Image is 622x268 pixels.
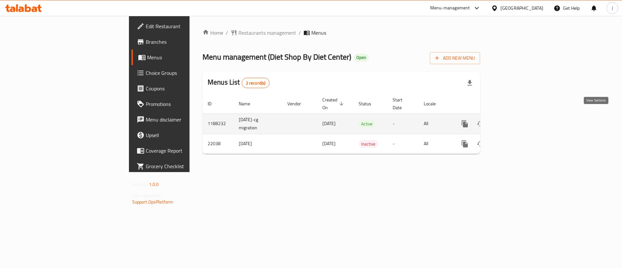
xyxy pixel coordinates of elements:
span: Vendor [287,100,309,108]
div: Menu-management [430,4,470,12]
span: [DATE] [322,139,336,148]
td: All [419,134,452,154]
h2: Menus List [208,77,270,88]
span: Version: [132,180,148,189]
span: Coupons [146,85,228,92]
span: Menus [147,53,228,61]
span: Promotions [146,100,228,108]
span: Restaurants management [238,29,296,37]
table: enhanced table [202,94,524,154]
nav: breadcrumb [202,29,480,37]
span: Inactive [359,140,378,148]
td: - [387,113,419,134]
a: Coupons [132,81,233,96]
span: Get support on: [132,191,162,200]
td: - [387,134,419,154]
button: Add New Menu [430,52,480,64]
span: Start Date [393,96,411,111]
td: All [419,113,452,134]
span: J [612,5,613,12]
span: Created On [322,96,346,111]
span: Menu management ( Diet Shop By Diet Center ) [202,50,351,64]
div: Open [354,54,369,62]
span: Grocery Checklist [146,162,228,170]
button: Change Status [473,136,488,152]
span: Add New Menu [435,54,475,62]
a: Edit Restaurant [132,18,233,34]
span: Locale [424,100,444,108]
span: 1.0.0 [149,180,159,189]
a: Support.OpsPlatform [132,198,173,206]
a: Upsell [132,127,233,143]
div: Export file [462,75,478,91]
li: / [299,29,301,37]
button: Change Status [473,116,488,132]
td: [DATE] [234,134,282,154]
div: [GEOGRAPHIC_DATA] [501,5,543,12]
a: Choice Groups [132,65,233,81]
span: 2 record(s) [242,80,270,86]
th: Actions [452,94,524,114]
a: Restaurants management [231,29,296,37]
a: Branches [132,34,233,50]
a: Promotions [132,96,233,112]
button: more [457,136,473,152]
span: Name [239,100,259,108]
span: Choice Groups [146,69,228,77]
button: more [457,116,473,132]
span: Status [359,100,380,108]
span: Edit Restaurant [146,22,228,30]
span: Open [354,55,369,60]
span: [DATE] [322,119,336,128]
span: ID [208,100,220,108]
td: [DATE]-cg migration [234,113,282,134]
a: Menus [132,50,233,65]
div: Total records count [242,78,270,88]
a: Coverage Report [132,143,233,158]
span: Menus [311,29,326,37]
a: Menu disclaimer [132,112,233,127]
a: Grocery Checklist [132,158,233,174]
span: Upsell [146,131,228,139]
span: Active [359,120,375,128]
span: Menu disclaimer [146,116,228,123]
span: Branches [146,38,228,46]
span: Coverage Report [146,147,228,155]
